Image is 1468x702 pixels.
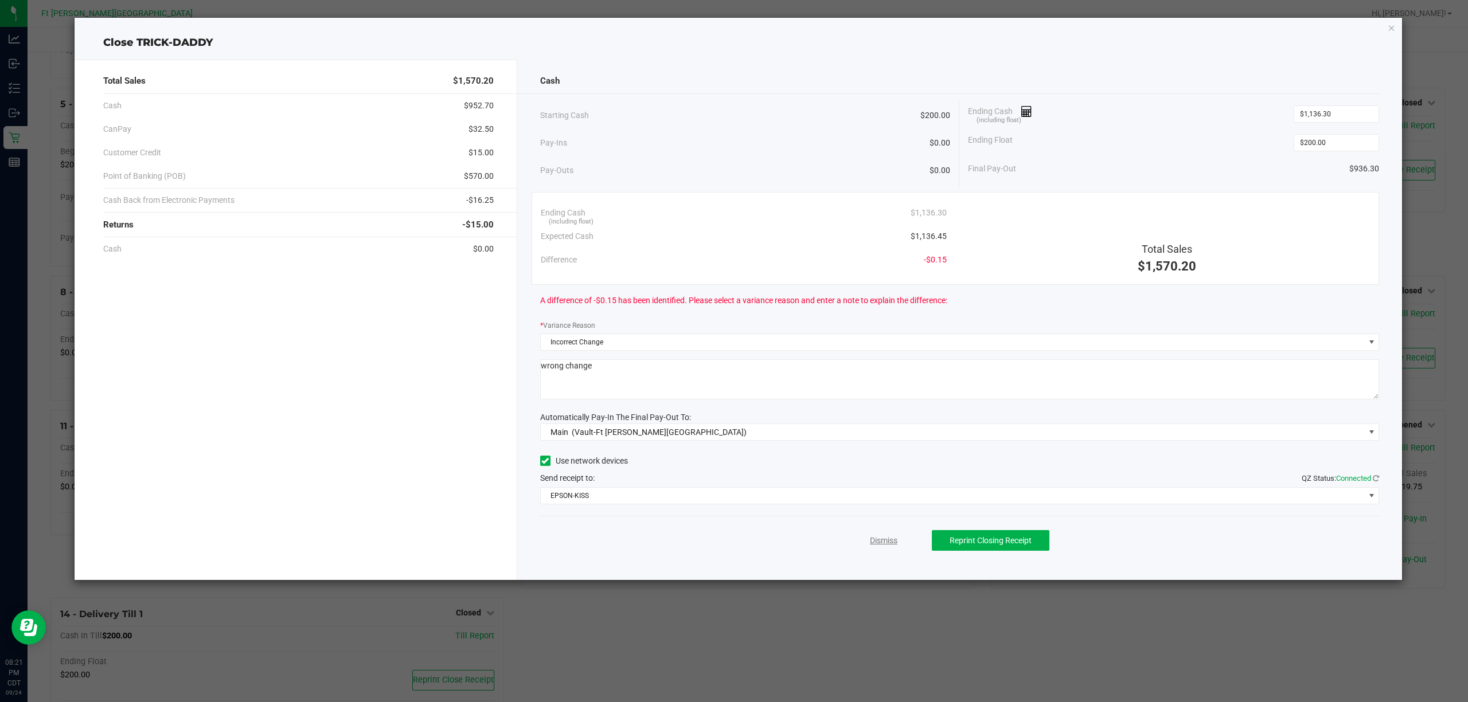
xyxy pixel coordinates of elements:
[466,194,494,206] span: -$16.25
[103,243,122,255] span: Cash
[103,100,122,112] span: Cash
[968,163,1016,175] span: Final Pay-Out
[950,536,1032,545] span: Reprint Closing Receipt
[924,254,947,266] span: -$0.15
[462,218,494,232] span: -$15.00
[103,170,186,182] span: Point of Banking (POB)
[549,217,594,227] span: (including float)
[103,213,494,237] div: Returns
[550,428,568,437] span: Main
[932,530,1049,551] button: Reprint Closing Receipt
[103,194,235,206] span: Cash Back from Electronic Payments
[453,74,494,88] span: $1,570.20
[540,320,595,331] label: Variance Reason
[540,164,573,177] span: Pay-Outs
[103,74,146,88] span: Total Sales
[541,334,1365,350] span: Incorrect Change
[968,105,1032,123] span: Ending Cash
[473,243,494,255] span: $0.00
[540,74,560,88] span: Cash
[541,207,585,219] span: Ending Cash
[540,473,595,483] span: Send receipt to:
[1336,474,1371,483] span: Connected
[911,207,947,219] span: $1,136.30
[11,610,46,645] iframe: Resource center
[920,109,950,121] span: $200.00
[541,230,594,242] span: Expected Cash
[572,428,747,437] span: (Vault-Ft [PERSON_NAME][GEOGRAPHIC_DATA])
[540,109,589,121] span: Starting Cash
[540,455,628,467] label: Use network devices
[468,147,494,159] span: $15.00
[930,137,950,149] span: $0.00
[1349,163,1379,175] span: $936.30
[468,123,494,135] span: $32.50
[870,535,897,547] a: Dismiss
[1142,243,1192,255] span: Total Sales
[75,35,1403,50] div: Close TRICK-DADDY
[1138,259,1196,273] span: $1,570.20
[977,116,1021,126] span: (including float)
[540,295,947,307] span: A difference of -$0.15 has been identified. Please select a variance reason and enter a note to e...
[541,254,577,266] span: Difference
[540,413,691,422] span: Automatically Pay-In The Final Pay-Out To:
[541,488,1365,504] span: EPSON-KISS
[103,123,131,135] span: CanPay
[464,170,494,182] span: $570.00
[930,164,950,177] span: $0.00
[103,147,161,159] span: Customer Credit
[540,137,567,149] span: Pay-Ins
[464,100,494,112] span: $952.70
[968,134,1013,151] span: Ending Float
[911,230,947,242] span: $1,136.45
[1302,474,1379,483] span: QZ Status:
